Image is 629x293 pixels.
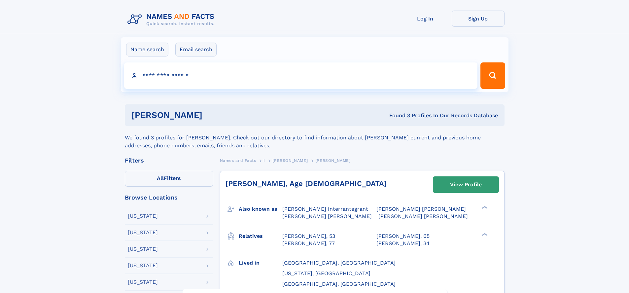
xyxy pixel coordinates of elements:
span: I [263,158,265,163]
span: [US_STATE], [GEOGRAPHIC_DATA] [282,270,370,276]
a: Log In [399,11,452,27]
div: Found 3 Profiles In Our Records Database [296,112,498,119]
span: [PERSON_NAME] [315,158,351,163]
span: [PERSON_NAME] Interrantegrant [282,206,368,212]
div: ❯ [480,205,488,210]
a: [PERSON_NAME], 65 [376,233,430,240]
label: Email search [175,43,217,56]
a: [PERSON_NAME], 53 [282,233,335,240]
a: [PERSON_NAME], 34 [376,240,430,247]
span: [GEOGRAPHIC_DATA], [GEOGRAPHIC_DATA] [282,260,396,266]
span: [GEOGRAPHIC_DATA], [GEOGRAPHIC_DATA] [282,281,396,287]
span: [PERSON_NAME] [272,158,308,163]
div: [US_STATE] [128,263,158,268]
a: [PERSON_NAME], 77 [282,240,335,247]
a: I [263,156,265,165]
input: search input [124,62,478,89]
div: Browse Locations [125,195,213,201]
label: Name search [126,43,168,56]
div: We found 3 profiles for [PERSON_NAME]. Check out our directory to find information about [PERSON_... [125,126,505,150]
a: View Profile [433,177,499,193]
label: Filters [125,171,213,187]
a: Names and Facts [220,156,256,165]
h3: Lived in [239,257,282,269]
a: [PERSON_NAME], Age [DEMOGRAPHIC_DATA] [226,179,387,188]
h3: Also known as [239,203,282,215]
div: [US_STATE] [128,230,158,235]
h1: [PERSON_NAME] [131,111,296,119]
div: [US_STATE] [128,246,158,252]
h3: Relatives [239,231,282,242]
span: [PERSON_NAME] [PERSON_NAME] [378,213,468,219]
div: Filters [125,158,213,164]
div: ❯ [480,232,488,237]
div: View Profile [450,177,482,192]
div: [US_STATE] [128,213,158,219]
div: [US_STATE] [128,279,158,285]
a: Sign Up [452,11,505,27]
span: All [157,175,164,181]
a: [PERSON_NAME] [272,156,308,165]
button: Search Button [480,62,505,89]
img: Logo Names and Facts [125,11,220,28]
span: [PERSON_NAME] [PERSON_NAME] [282,213,372,219]
span: [PERSON_NAME] [PERSON_NAME] [376,206,466,212]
